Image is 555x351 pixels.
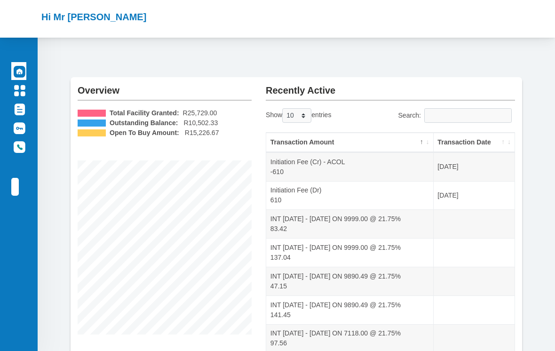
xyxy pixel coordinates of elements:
td: [DATE] [434,152,515,181]
td: Initiation Fee (Dr) 610 [266,181,434,210]
label: Show entries [266,108,331,123]
b: Open To Buy Amount: [110,128,179,138]
span: R10,502.33 [183,118,218,128]
b: Outstanding Balance: [110,118,178,128]
td: INT [DATE] - [DATE] ON 9999.00 @ 21.75% 83.42 [266,209,434,238]
td: [DATE] [434,181,515,210]
a: Logout [11,178,19,196]
h2: Hi Mr [PERSON_NAME] [41,11,146,23]
a: Update Password [11,119,26,136]
a: Manage Account [11,81,26,99]
a: Contact Us [11,137,26,155]
h2: Overview [78,77,252,96]
span: R15,226.67 [185,128,219,138]
th: Transaction Amount: activate to sort column descending [266,133,434,152]
h2: Recently Active [266,77,515,96]
label: Search: [398,108,515,123]
select: Showentries [282,108,311,123]
a: Documents [11,100,26,118]
th: Transaction Date: activate to sort column ascending [434,133,515,152]
td: INT [DATE] - [DATE] ON 9890.49 @ 21.75% 141.45 [266,295,434,324]
span: R25,729.00 [183,108,217,118]
b: Total Facility Granted: [110,108,179,118]
a: Dashboard [11,62,26,80]
td: INT [DATE] - [DATE] ON 9999.00 @ 21.75% 137.04 [266,238,434,267]
input: Search: [424,108,512,123]
td: INT [DATE] - [DATE] ON 9890.49 @ 21.75% 47.15 [266,267,434,295]
td: Initiation Fee (Cr) - ACOL -610 [266,152,434,181]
